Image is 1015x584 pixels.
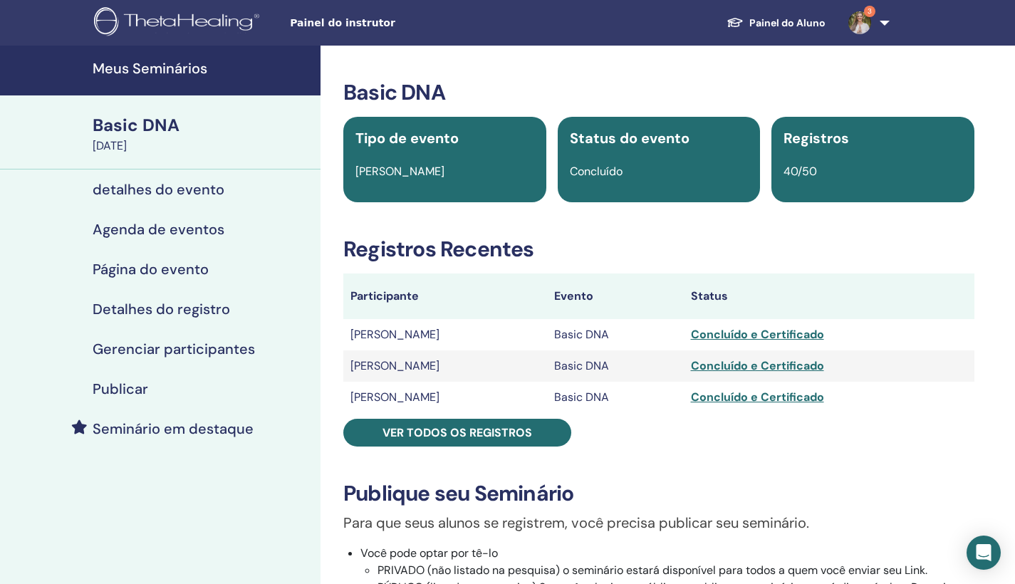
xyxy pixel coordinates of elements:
td: [PERSON_NAME] [343,350,547,382]
span: Concluído [570,164,623,179]
h4: Seminário em destaque [93,420,254,437]
th: Status [684,273,974,319]
td: [PERSON_NAME] [343,382,547,413]
h3: Basic DNA [343,80,974,105]
td: Basic DNA [547,350,683,382]
span: [PERSON_NAME] [355,164,444,179]
th: Participante [343,273,547,319]
span: Tipo de evento [355,129,459,147]
td: [PERSON_NAME] [343,319,547,350]
span: Ver todos os registros [382,425,532,440]
h4: Gerenciar participantes [93,340,255,358]
a: Basic DNA[DATE] [84,113,321,155]
span: Status do evento [570,129,689,147]
td: Basic DNA [547,319,683,350]
h4: Agenda de eventos [93,221,224,238]
a: Painel do Aluno [715,10,837,36]
h3: Publique seu Seminário [343,481,974,506]
li: PRIVADO (não listado na pesquisa) o seminário estará disponível para todos a quem você enviar seu... [378,562,974,579]
div: Concluído e Certificado [691,326,967,343]
div: Concluído e Certificado [691,358,967,375]
h4: Página do evento [93,261,209,278]
td: Basic DNA [547,382,683,413]
h4: Meus Seminários [93,60,312,77]
img: default.jpg [848,11,871,34]
img: logo.png [94,7,264,39]
img: graduation-cap-white.svg [727,16,744,28]
span: 3 [864,6,875,17]
div: Basic DNA [93,113,312,137]
div: [DATE] [93,137,312,155]
span: Registros [784,129,849,147]
h4: Detalhes do registro [93,301,230,318]
p: Para que seus alunos se registrem, você precisa publicar seu seminário. [343,512,974,533]
th: Evento [547,273,683,319]
h4: detalhes do evento [93,181,224,198]
a: Ver todos os registros [343,419,571,447]
span: Painel do instrutor [290,16,504,31]
div: Open Intercom Messenger [967,536,1001,570]
div: Concluído e Certificado [691,389,967,406]
h4: Publicar [93,380,148,397]
span: 40/50 [784,164,817,179]
h3: Registros Recentes [343,236,974,262]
